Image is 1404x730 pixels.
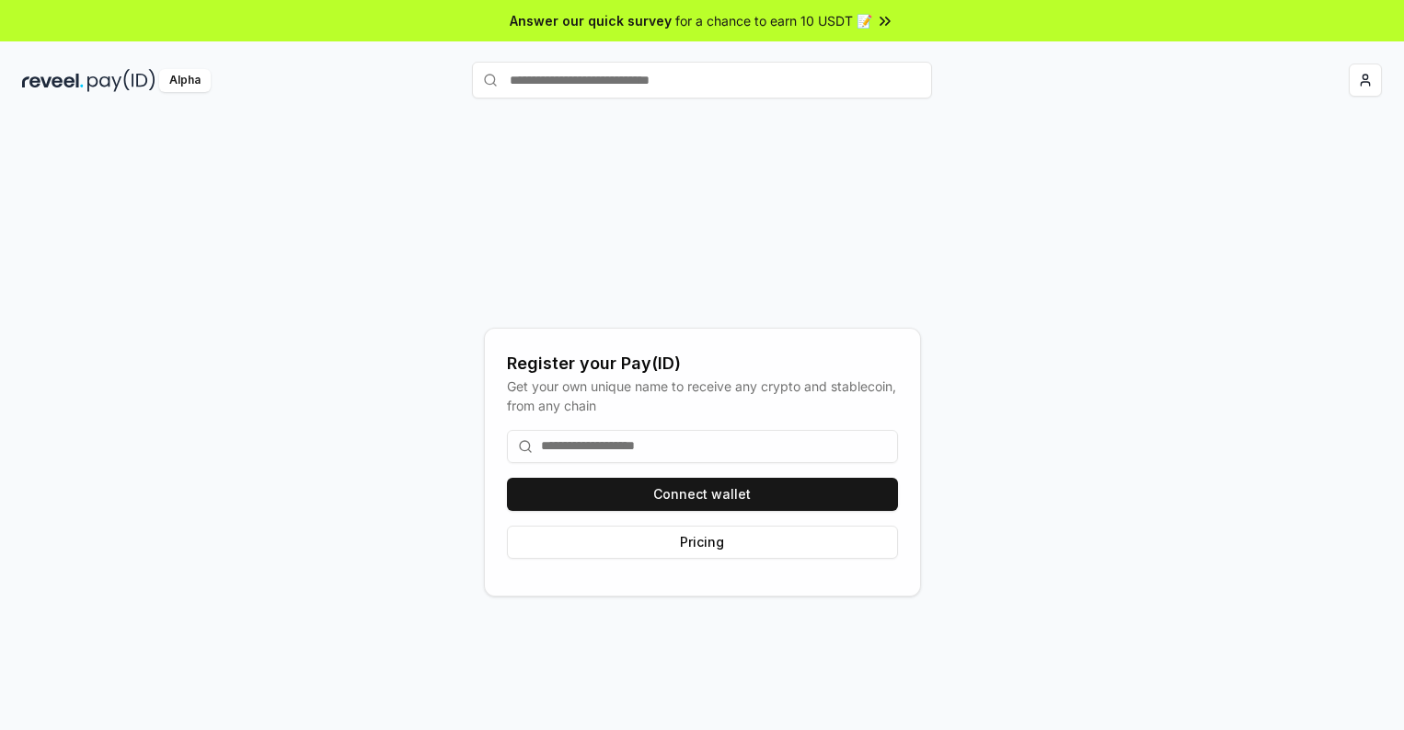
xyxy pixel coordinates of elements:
button: Connect wallet [507,478,898,511]
div: Register your Pay(ID) [507,351,898,377]
span: for a chance to earn 10 USDT 📝 [675,11,872,30]
span: Answer our quick survey [510,11,672,30]
button: Pricing [507,526,898,559]
img: reveel_dark [22,69,84,92]
div: Alpha [159,69,211,92]
img: pay_id [87,69,155,92]
div: Get your own unique name to receive any crypto and stablecoin, from any chain [507,377,898,415]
